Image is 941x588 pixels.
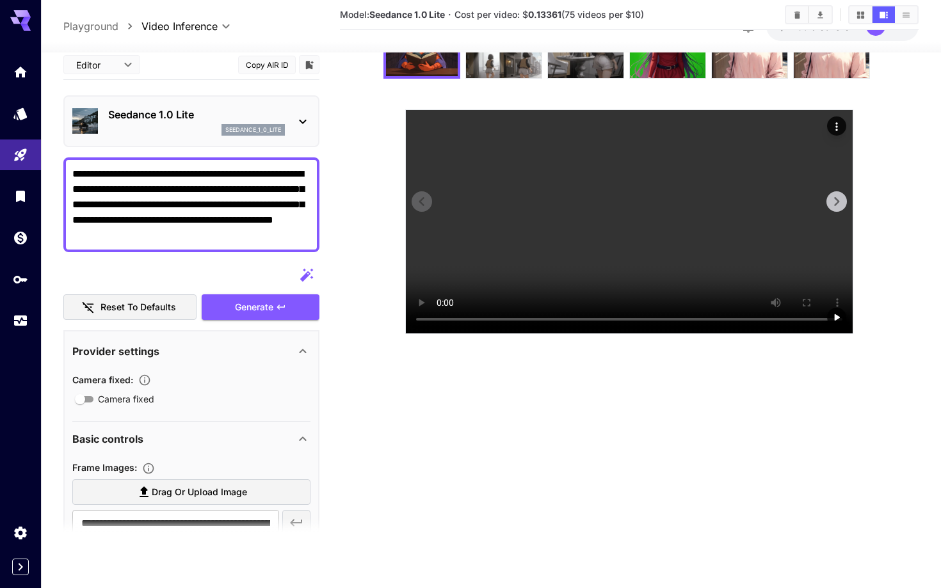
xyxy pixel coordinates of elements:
b: 0.13361 [528,9,561,20]
p: Basic controls [72,431,143,447]
span: Frame Images : [72,462,137,473]
button: Clear videos [786,6,808,23]
div: API Keys [13,271,28,287]
div: Seedance 1.0 Liteseedance_1_0_lite [72,102,310,141]
button: Download All [809,6,832,23]
nav: breadcrumb [63,19,141,34]
span: Model: [340,9,445,20]
span: credits left [811,21,856,32]
div: Playground [13,147,28,163]
div: Settings [13,525,28,541]
button: Copy AIR ID [238,55,296,74]
label: Drag or upload image [72,479,310,505]
div: Actions [827,116,846,136]
p: · [448,7,451,22]
span: Camera fixed [98,392,154,406]
button: Generate [202,294,319,321]
div: Library [13,188,28,204]
div: Home [13,64,28,80]
div: Provider settings [72,335,310,366]
div: Show videos in grid viewShow videos in video viewShow videos in list view [848,5,919,24]
div: Usage [13,313,28,329]
div: Clear videosDownload All [785,5,833,24]
button: Show videos in list view [895,6,917,23]
span: Video Inference [141,19,218,34]
span: $14.09 [779,21,811,32]
b: Seedance 1.0 Lite [369,9,445,20]
button: Expand sidebar [12,559,29,575]
span: Generate [235,299,273,315]
span: Cost per video: $ (75 videos per $10) [454,9,644,20]
span: Camera fixed : [72,374,133,385]
p: Provider settings [72,343,159,358]
p: seedance_1_0_lite [225,125,281,134]
span: Drag or upload image [152,484,247,500]
div: Play video [827,308,846,327]
button: Reset to defaults [63,294,197,321]
button: Show videos in video view [873,6,895,23]
div: Models [13,106,28,122]
p: Seedance 1.0 Lite [108,107,285,122]
div: Basic controls [72,424,310,454]
a: Playground [63,19,118,34]
span: Editor [76,58,116,72]
button: Show videos in grid view [849,6,872,23]
div: Wallet [13,230,28,246]
button: Upload frame images. [137,462,160,475]
button: Add to library [303,57,315,72]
